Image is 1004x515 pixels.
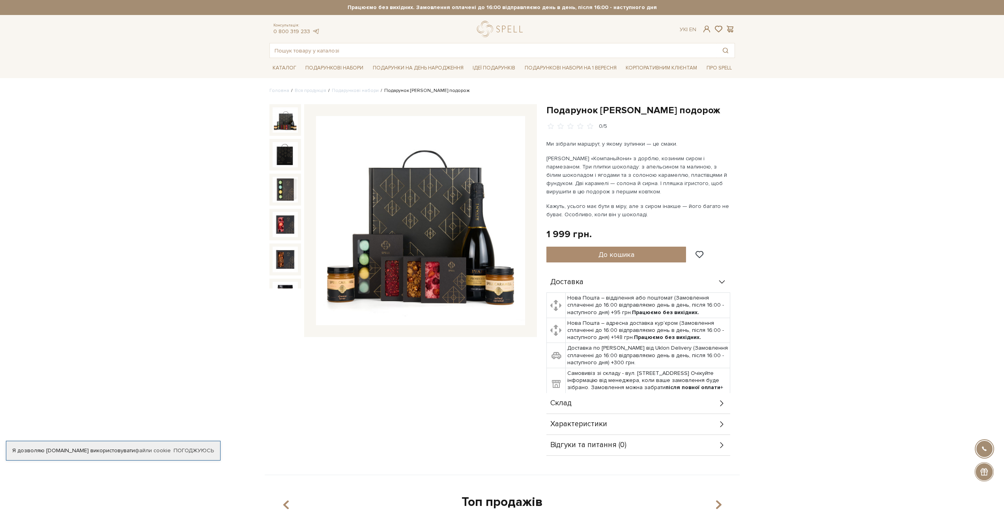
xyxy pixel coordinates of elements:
button: Пошук товару у каталозі [716,43,735,58]
img: Подарунок Сирна подорож [316,116,525,325]
img: Подарунок Сирна подорож [273,212,298,237]
input: Пошук товару у каталозі [270,43,716,58]
img: Подарунок Сирна подорож [273,142,298,167]
img: Подарунок Сирна подорож [273,282,298,307]
div: Ук [680,26,696,33]
b: Працюємо без вихідних. [634,334,701,341]
b: Працюємо без вихідних. [632,309,699,316]
span: Консультація: [273,23,320,28]
a: Ідеї подарунків [469,62,518,74]
a: Подарунки на День народження [370,62,467,74]
a: Погоджуюсь [174,447,214,454]
a: файли cookie [135,447,171,454]
span: Відгуки та питання (0) [550,442,626,449]
span: Склад [550,400,572,407]
div: Топ продажів [274,494,730,511]
div: 0/5 [599,123,607,130]
a: 0 800 319 233 [273,28,310,35]
img: Подарунок Сирна подорож [273,177,298,202]
td: Доставка по [PERSON_NAME] від Uklon Delivery (Замовлення сплаченні до 16:00 відправляємо день в д... [566,343,730,368]
p: [PERSON_NAME] «Компаньйони» з дорблю, козиним сиром і пармезаном. Три плитки шоколаду: з апельсин... [546,154,731,196]
a: telegram [312,28,320,35]
a: Про Spell [703,62,735,74]
p: Ми зібрали маршрут, у якому зупинки — це смаки. [546,140,731,148]
p: Кажуть, усього має бути в міру, але з сиром інакше — його багато не буває. Особливо, коли він у ш... [546,202,731,219]
b: після повної оплати [666,384,720,391]
td: Нова Пошта – адресна доставка кур'єром (Замовлення сплаченні до 16:00 відправляємо день в день, п... [566,318,730,343]
a: logo [477,21,526,37]
a: Головна [269,88,289,94]
a: En [689,26,696,33]
li: Подарунок [PERSON_NAME] подорож [379,87,470,94]
img: Подарунок Сирна подорож [273,247,298,272]
a: Подарункові набори на 1 Вересня [522,61,620,75]
span: До кошика [598,250,634,259]
div: Я дозволяю [DOMAIN_NAME] використовувати [6,447,220,454]
img: Подарунок Сирна подорож [273,107,298,133]
a: Подарункові набори [332,88,379,94]
span: | [686,26,688,33]
span: Доставка [550,279,583,286]
a: Каталог [269,62,299,74]
a: Корпоративним клієнтам [623,61,700,75]
a: Подарункові набори [302,62,366,74]
a: Вся продукція [295,88,326,94]
strong: Працюємо без вихідних. Замовлення оплачені до 16:00 відправляємо день в день, після 16:00 - насту... [269,4,735,11]
div: 1 999 грн. [546,228,592,240]
td: Нова Пошта – відділення або поштомат (Замовлення сплаченні до 16:00 відправляємо день в день, піс... [566,293,730,318]
button: До кошика [546,247,686,262]
span: Характеристики [550,421,607,428]
td: Самовивіз зі складу - вул. [STREET_ADDRESS] Очікуйте інформацію від менеджера, коли ваше замовлен... [566,368,730,401]
h1: Подарунок [PERSON_NAME] подорож [546,104,735,116]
